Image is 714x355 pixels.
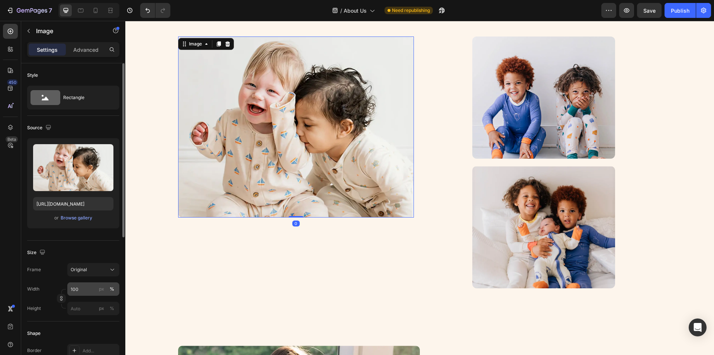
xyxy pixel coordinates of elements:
[33,144,113,191] img: preview-image
[27,286,39,292] label: Width
[7,79,18,85] div: 450
[97,304,106,313] button: %
[36,26,99,35] p: Image
[99,286,104,292] div: px
[689,318,707,336] div: Open Intercom Messenger
[140,3,170,18] div: Undo/Redo
[97,285,106,294] button: %
[107,285,116,294] button: px
[27,330,41,337] div: Shape
[392,7,430,14] span: Need republishing
[3,3,55,18] button: 7
[344,7,367,15] span: About Us
[73,46,99,54] p: Advanced
[27,123,53,133] div: Source
[61,215,92,221] div: Browse gallery
[27,248,47,258] div: Size
[83,348,118,354] div: Add...
[665,3,696,18] button: Publish
[107,304,116,313] button: px
[671,7,689,15] div: Publish
[27,266,41,273] label: Frame
[643,7,656,14] span: Save
[71,266,87,273] span: Original
[110,286,114,292] div: %
[49,6,52,15] p: 7
[54,213,59,222] span: or
[125,21,714,355] iframe: Design area
[347,145,490,267] img: gempages_581485179931984814-9496eac1-58a4-44cd-a25b-5872db08e595.webp
[27,72,38,79] div: Style
[67,282,119,296] input: px%
[99,305,104,312] div: px
[6,136,18,142] div: Beta
[33,197,113,210] input: https://example.com/image.jpg
[637,3,662,18] button: Save
[110,305,114,312] div: %
[37,46,58,54] p: Settings
[67,263,119,276] button: Original
[67,302,119,315] input: px%
[167,200,174,206] div: 0
[347,16,490,138] img: gempages_581485179931984814-a4e0a276-12e1-4653-9c9f-554c55293f25.webp
[27,347,42,354] div: Border
[63,89,109,106] div: Rectangle
[340,7,342,15] span: /
[27,305,41,312] label: Height
[60,214,93,222] button: Browse gallery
